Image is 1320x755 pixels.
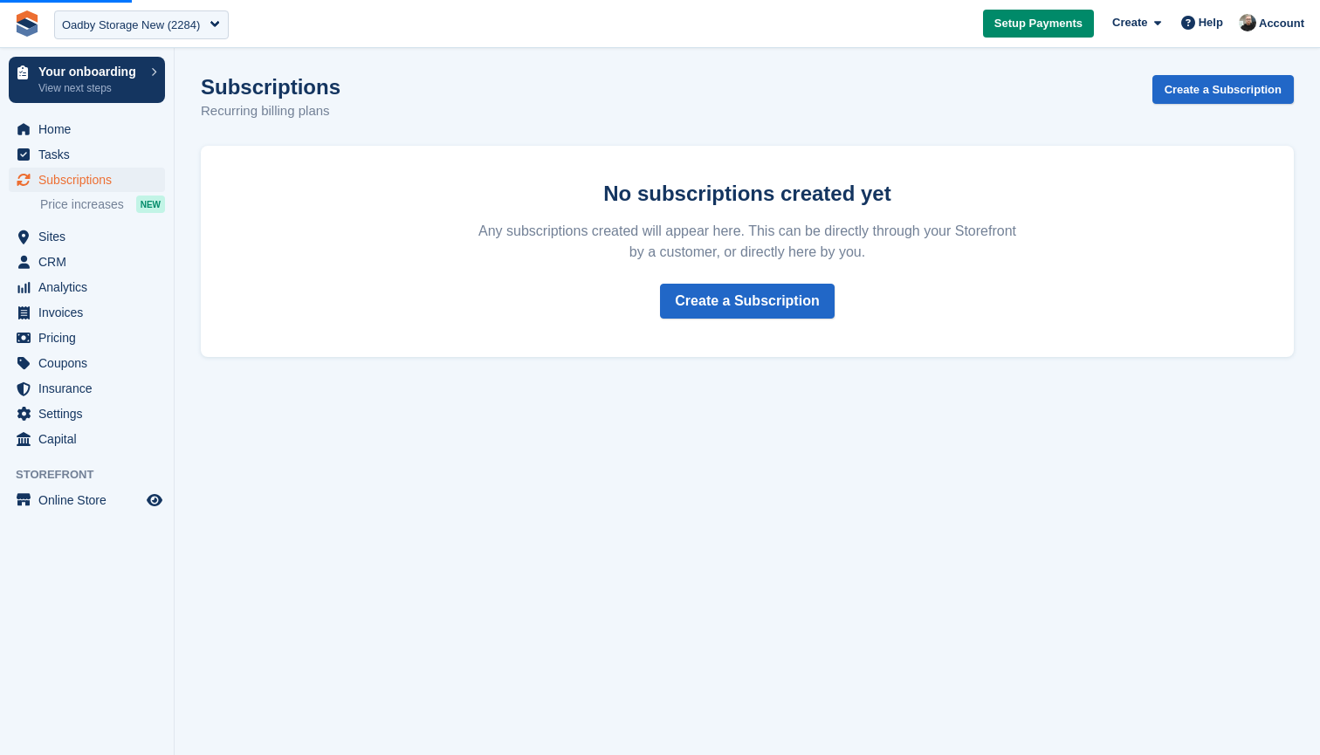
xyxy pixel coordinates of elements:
a: menu [9,376,165,401]
span: Capital [38,427,143,451]
a: Preview store [144,490,165,511]
span: Analytics [38,275,143,299]
span: Tasks [38,142,143,167]
a: Price increases NEW [40,195,165,214]
h1: Subscriptions [201,75,340,99]
strong: No subscriptions created yet [603,182,890,205]
span: Pricing [38,326,143,350]
p: Recurring billing plans [201,101,340,121]
p: Any subscriptions created will appear here. This can be directly through your Storefront by a cus... [471,221,1023,263]
span: Account [1259,15,1304,32]
a: Setup Payments [983,10,1094,38]
span: Home [38,117,143,141]
a: menu [9,275,165,299]
p: View next steps [38,80,142,96]
a: menu [9,427,165,451]
a: menu [9,117,165,141]
a: menu [9,326,165,350]
a: menu [9,142,165,167]
img: Tom Huddleston [1239,14,1256,31]
p: Your onboarding [38,65,142,78]
span: Insurance [38,376,143,401]
span: Help [1199,14,1223,31]
a: menu [9,351,165,375]
span: Settings [38,402,143,426]
img: stora-icon-8386f47178a22dfd0bd8f6a31ec36ba5ce8667c1dd55bd0f319d3a0aa187defe.svg [14,10,40,37]
div: NEW [136,196,165,213]
span: Invoices [38,300,143,325]
span: Online Store [38,488,143,512]
span: Price increases [40,196,124,213]
a: Your onboarding View next steps [9,57,165,103]
span: CRM [38,250,143,274]
div: Oadby Storage New (2284) [62,17,200,34]
a: menu [9,224,165,249]
a: menu [9,402,165,426]
span: Create [1112,14,1147,31]
a: Create a Subscription [1152,75,1294,104]
a: menu [9,168,165,192]
a: Create a Subscription [660,284,834,319]
span: Coupons [38,351,143,375]
a: menu [9,300,165,325]
span: Subscriptions [38,168,143,192]
span: Sites [38,224,143,249]
a: menu [9,488,165,512]
span: Setup Payments [994,15,1083,32]
span: Storefront [16,466,174,484]
a: menu [9,250,165,274]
